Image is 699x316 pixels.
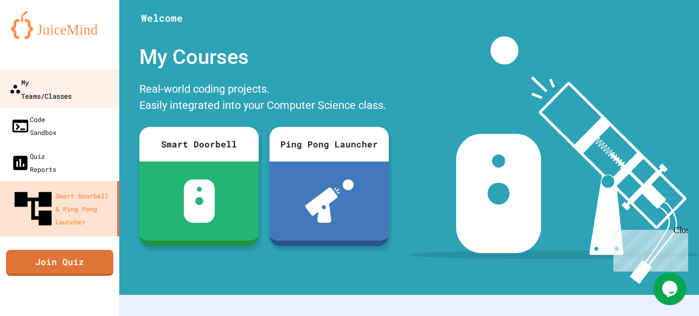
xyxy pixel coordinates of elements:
img: logo-orange.svg [11,11,108,39]
div: Smart Doorbell & Ping Pong Launcher [11,186,113,231]
div: My Teams/Classes [9,75,72,102]
div: Ping Pong Launcher [270,127,389,162]
div: My Courses [134,36,394,78]
iframe: chat widget [609,225,688,272]
div: Smart Doorbell [139,127,259,162]
div: Chat with us now!Close [4,4,75,69]
img: sdb-white.svg [184,179,215,223]
div: Quiz Reports [11,150,56,176]
div: Real-world coding projects. Easily integrated into your Computer Science class. [134,78,394,119]
a: Join Quiz [6,250,113,276]
div: Code Sandbox [11,113,56,139]
iframe: chat widget [653,273,688,305]
img: ppl-with-ball.png [305,179,354,223]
